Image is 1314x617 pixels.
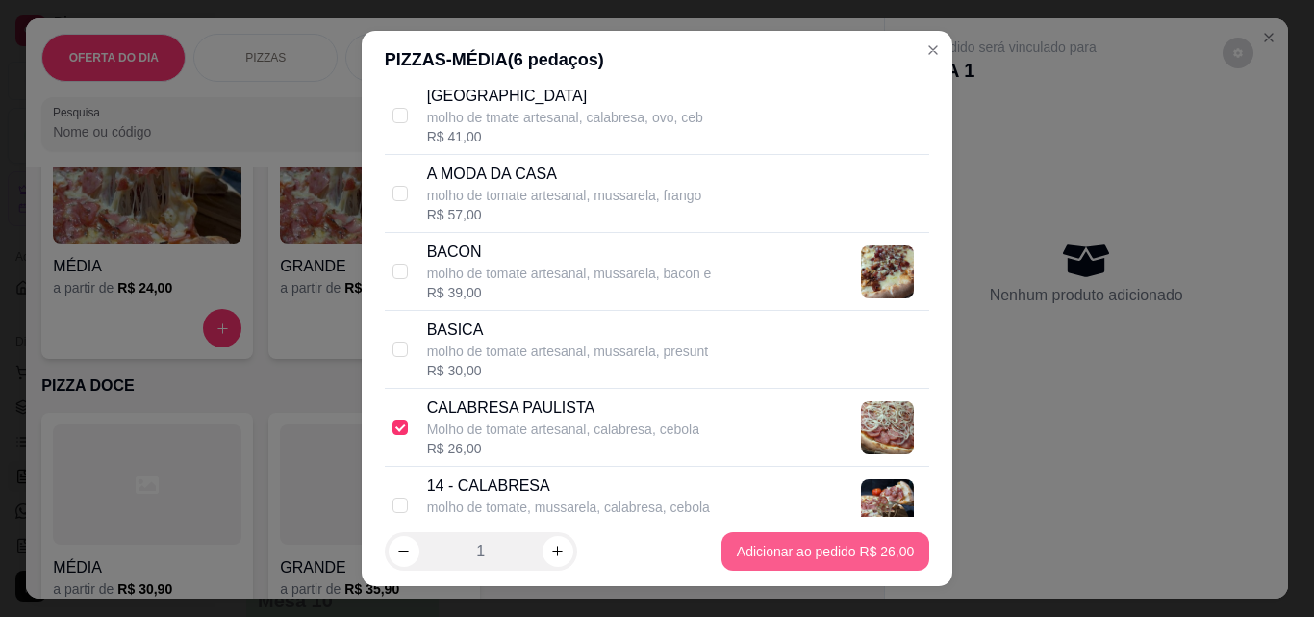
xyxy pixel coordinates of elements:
p: molho de tomate artesanal, mussarela, presunt [427,342,709,361]
p: molho de tomate artesanal, mussarela, bacon e [427,264,712,283]
p: 14 - CALABRESA [427,475,710,498]
div: R$ 26,00 [427,439,699,458]
p: molho de tomate, mussarela, calabresa, cebola [427,498,710,517]
p: BASICA [427,319,709,342]
div: PIZZAS - MÉDIA ( 6 pedaços) [385,46,930,73]
button: Close [918,35,948,65]
p: molho de tomate artesanal, mussarela, frango [427,186,702,205]
div: R$ 41,00 [427,127,703,146]
p: CALABRESA PAULISTA [427,397,699,420]
p: 1 [476,540,485,563]
p: A MODA DA CASA [427,163,702,186]
button: increase-product-quantity [543,536,573,567]
img: product-image [861,245,914,298]
button: Adicionar ao pedido R$ 26,00 [721,532,929,571]
img: product-image [861,479,914,532]
p: molho de tmate artesanal, calabresa, ovo, ceb [427,108,703,127]
p: [GEOGRAPHIC_DATA] [427,85,703,108]
button: decrease-product-quantity [389,536,419,567]
img: product-image [861,401,914,454]
p: Molho de tomate artesanal, calabresa, cebola [427,420,699,439]
p: BACON [427,241,712,264]
div: R$ 57,00 [427,205,702,224]
div: R$ 39,00 [427,283,712,302]
div: R$ 30,00 [427,361,709,380]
